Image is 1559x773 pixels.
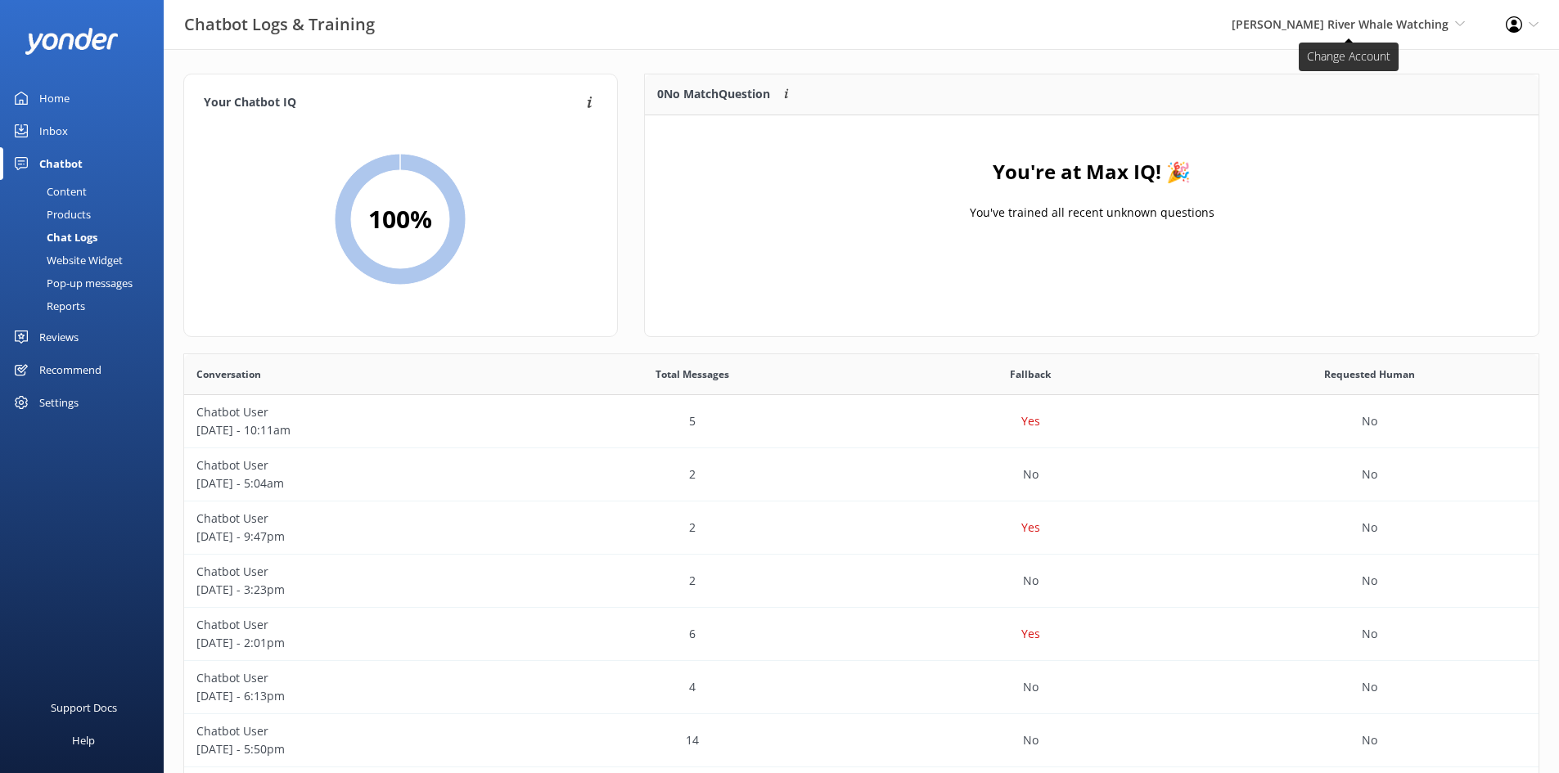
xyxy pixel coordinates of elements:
[39,82,70,115] div: Home
[184,608,1539,661] div: row
[656,366,729,382] span: Total Messages
[10,249,123,272] div: Website Widget
[204,94,582,112] h4: Your Chatbot IQ
[1362,412,1377,430] p: No
[689,465,696,483] p: 2
[184,395,1539,448] div: row
[1010,366,1051,382] span: Fallback
[39,115,68,147] div: Inbox
[689,572,696,590] p: 2
[10,272,164,294] a: Pop-up messages
[39,321,79,353] div: Reviews
[1023,572,1039,590] p: No
[196,722,511,740] p: Chatbot User
[1023,465,1039,483] p: No
[10,226,164,249] a: Chat Logs
[10,180,87,203] div: Content
[1232,16,1449,32] span: [PERSON_NAME] River Whale Watching
[184,448,1539,501] div: row
[196,366,261,382] span: Conversation
[686,731,699,749] p: 14
[196,687,511,705] p: [DATE] - 6:13pm
[10,203,91,226] div: Products
[39,353,101,386] div: Recommend
[10,203,164,226] a: Products
[969,204,1214,222] p: You've trained all recent unknown questions
[196,740,511,758] p: [DATE] - 5:50pm
[196,581,511,599] p: [DATE] - 3:23pm
[1362,678,1377,696] p: No
[993,156,1191,187] h4: You're at Max IQ! 🎉
[1362,625,1377,643] p: No
[10,226,97,249] div: Chat Logs
[10,294,85,317] div: Reports
[1021,625,1040,643] p: Yes
[1023,678,1039,696] p: No
[689,412,696,430] p: 5
[689,519,696,537] p: 2
[196,403,511,421] p: Chatbot User
[39,147,83,180] div: Chatbot
[196,669,511,687] p: Chatbot User
[184,714,1539,767] div: row
[689,678,696,696] p: 4
[10,294,164,317] a: Reports
[1362,731,1377,749] p: No
[184,661,1539,714] div: row
[1362,572,1377,590] p: No
[10,249,164,272] a: Website Widget
[196,634,511,652] p: [DATE] - 2:01pm
[689,625,696,643] p: 6
[184,501,1539,555] div: row
[645,115,1539,279] div: grid
[1362,465,1377,483] p: No
[184,11,375,38] h3: Chatbot Logs & Training
[196,616,511,634] p: Chatbot User
[25,28,119,55] img: yonder-white-logo.png
[1324,366,1415,382] span: Requested Human
[1021,412,1040,430] p: Yes
[184,555,1539,608] div: row
[10,180,164,203] a: Content
[196,456,511,474] p: Chatbot User
[196,474,511,492] p: [DATE] - 5:04am
[1023,731,1039,749] p: No
[657,85,770,103] p: 0 No Match Question
[39,386,79,419] div: Settings
[196,421,511,439] p: [DATE] - 10:11am
[51,691,117,724] div: Support Docs
[196,510,511,528] p: Chatbot User
[72,724,95,757] div: Help
[368,200,432,239] h2: 100 %
[1021,519,1040,537] p: Yes
[1362,519,1377,537] p: No
[196,528,511,546] p: [DATE] - 9:47pm
[196,563,511,581] p: Chatbot User
[10,272,133,294] div: Pop-up messages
